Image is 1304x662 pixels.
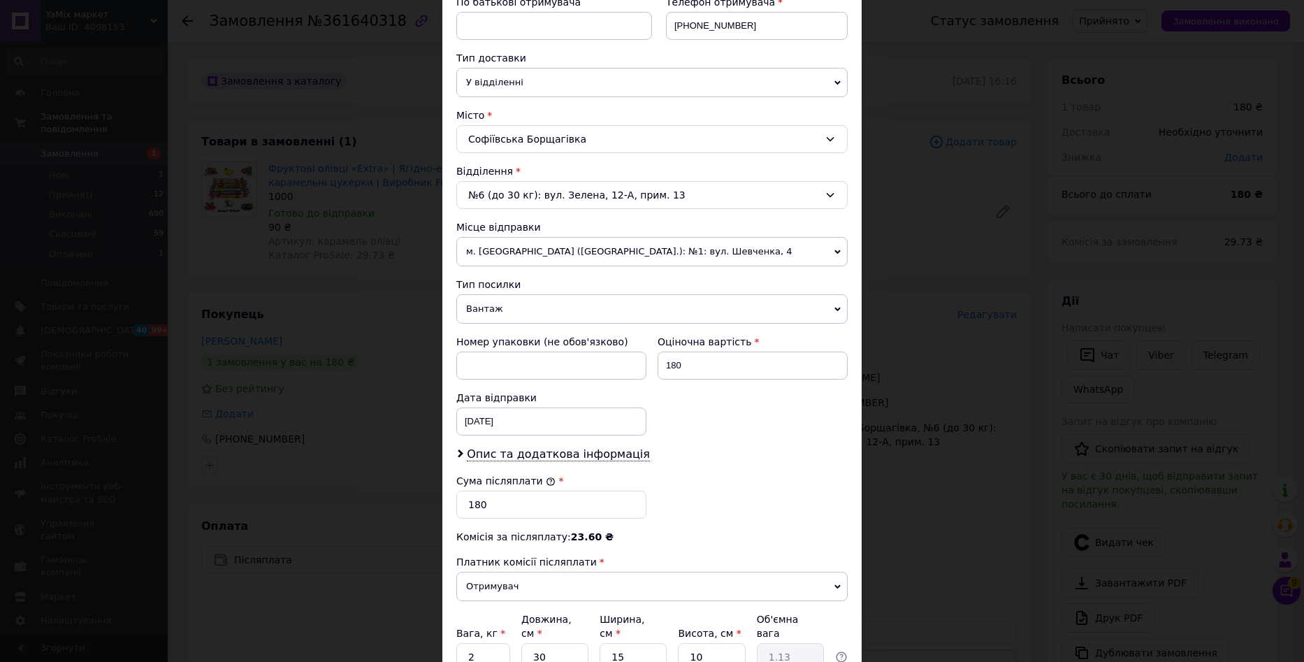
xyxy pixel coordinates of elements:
[456,391,646,405] div: Дата відправки
[456,181,848,209] div: №6 (до 30 кг): вул. Зелена, 12-А, прим. 13
[521,614,572,639] label: Довжина, см
[666,12,848,40] input: +380
[456,68,848,97] span: У відділенні
[456,52,526,64] span: Тип доставки
[456,279,521,290] span: Тип посилки
[456,125,848,153] div: Софіївська Борщагівка
[456,628,505,639] label: Вага, кг
[456,108,848,122] div: Місто
[456,237,848,266] span: м. [GEOGRAPHIC_DATA] ([GEOGRAPHIC_DATA].): №1: вул. Шевченка, 4
[456,164,848,178] div: Відділення
[600,614,644,639] label: Ширина, см
[456,475,556,487] label: Сума післяплати
[456,222,541,233] span: Місце відправки
[456,530,848,544] div: Комісія за післяплату:
[456,572,848,601] span: Отримувач
[456,556,597,568] span: Платник комісії післяплати
[571,531,614,542] span: 23.60 ₴
[456,335,646,349] div: Номер упаковки (не обов'язково)
[467,447,650,461] span: Опис та додаткова інформація
[678,628,741,639] label: Висота, см
[658,335,848,349] div: Оціночна вартість
[456,294,848,324] span: Вантаж
[757,612,824,640] div: Об'ємна вага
